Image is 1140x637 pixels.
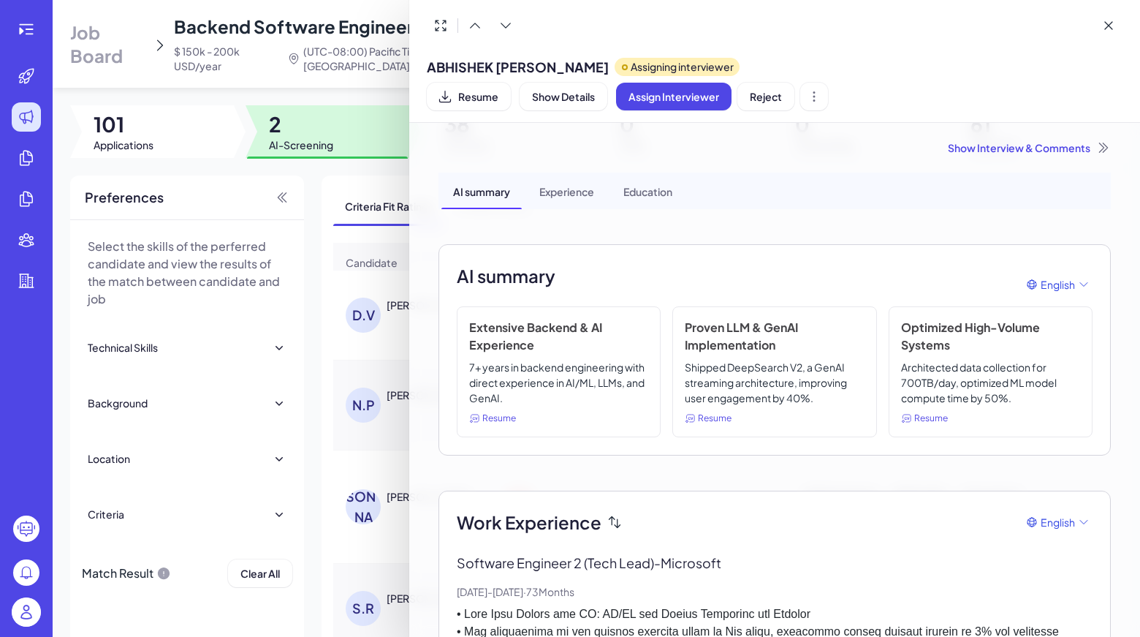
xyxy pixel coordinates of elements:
[457,584,1092,600] p: [DATE] - [DATE] · 73 Months
[914,412,948,425] span: Resume
[1041,277,1075,293] span: English
[520,83,607,110] button: Show Details
[469,319,648,354] h3: Extensive Backend & AI Experience
[469,360,648,406] p: 7+ years in backend engineering with direct experience in AI/ML, LLMs, and GenAI.
[1041,515,1075,530] span: English
[427,57,609,77] span: ABHISHEK [PERSON_NAME]
[685,319,864,354] h3: Proven LLM & GenAI Implementation
[441,173,522,209] div: AI summary
[750,90,782,103] span: Reject
[698,412,731,425] span: Resume
[612,173,684,209] div: Education
[685,360,864,406] p: Shipped DeepSearch V2, a GenAI streaming architecture, improving user engagement by 40%.
[737,83,794,110] button: Reject
[901,360,1080,406] p: Architected data collection for 700TB/day, optimized ML model compute time by 50%.
[457,263,555,289] h2: AI summary
[482,412,516,425] span: Resume
[631,59,734,75] p: Assigning interviewer
[427,83,511,110] button: Resume
[532,90,595,103] span: Show Details
[901,319,1080,354] h3: Optimized High-Volume Systems
[458,90,498,103] span: Resume
[438,140,1111,155] div: Show Interview & Comments
[528,173,606,209] div: Experience
[616,83,731,110] button: Assign Interviewer
[457,509,601,535] span: Work Experience
[628,90,719,103] span: Assign Interviewer
[457,553,1092,573] p: Software Engineer 2 (Tech Lead) - Microsoft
